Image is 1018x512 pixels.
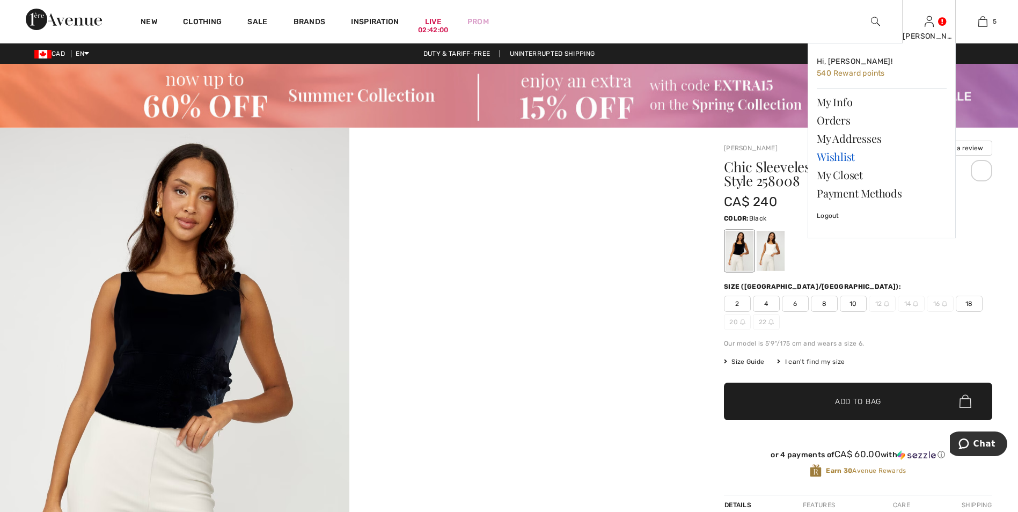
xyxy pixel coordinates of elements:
[884,301,889,306] img: ring-m.svg
[757,231,785,271] div: Vanilla
[956,15,1009,28] a: 5
[724,449,992,460] div: or 4 payments of with
[724,339,992,348] div: Our model is 5'9"/175 cm and wears a size 6.
[817,111,947,129] a: Orders
[978,15,987,28] img: My Bag
[817,57,892,66] span: Hi, [PERSON_NAME]!
[34,50,52,58] img: Canadian Dollar
[418,25,448,35] div: 02:42:00
[817,52,947,84] a: Hi, [PERSON_NAME]! 540 Reward points
[817,184,947,202] a: Payment Methods
[183,17,222,28] a: Clothing
[925,16,934,26] a: Sign In
[724,144,778,152] a: [PERSON_NAME]
[26,9,102,30] img: 1ère Avenue
[826,467,852,474] strong: Earn 30
[726,231,753,271] div: Black
[834,449,881,459] span: CA$ 60.00
[817,166,947,184] a: My Closet
[927,296,954,312] span: 16
[768,319,774,325] img: ring-m.svg
[817,148,947,166] a: Wishlist
[817,202,947,229] a: Logout
[950,431,1007,458] iframe: Opens a widget where you can chat to one of our agents
[810,464,822,478] img: Avenue Rewards
[724,282,903,291] div: Size ([GEOGRAPHIC_DATA]/[GEOGRAPHIC_DATA]):
[898,296,925,312] span: 14
[749,215,767,222] span: Black
[897,450,936,460] img: Sezzle
[753,296,780,312] span: 4
[871,15,880,28] img: search the website
[840,296,867,312] span: 10
[294,17,326,28] a: Brands
[467,16,489,27] a: Prom
[34,50,69,57] span: CAD
[724,314,751,330] span: 20
[960,394,971,408] img: Bag.svg
[817,93,947,111] a: My Info
[835,396,881,407] span: Add to Bag
[724,296,751,312] span: 2
[724,160,948,188] h1: Chic Sleeveless Boat Neck Pullover Style 258008
[724,215,749,222] span: Color:
[869,296,896,312] span: 12
[817,129,947,148] a: My Addresses
[782,296,809,312] span: 6
[425,16,442,27] a: Live02:42:00
[817,69,885,78] span: 540 Reward points
[753,314,780,330] span: 22
[724,194,777,209] span: CA$ 240
[925,15,934,28] img: My Info
[777,357,845,367] div: I can't find my size
[826,466,906,476] span: Avenue Rewards
[993,17,997,26] span: 5
[141,17,157,28] a: New
[740,319,745,325] img: ring-m.svg
[724,383,992,420] button: Add to Bag
[913,301,918,306] img: ring-m.svg
[903,31,955,42] div: [PERSON_NAME]
[724,357,764,367] span: Size Guide
[811,296,838,312] span: 8
[247,17,267,28] a: Sale
[942,301,947,306] img: ring-m.svg
[724,449,992,464] div: or 4 payments ofCA$ 60.00withSezzle Click to learn more about Sezzle
[351,17,399,28] span: Inspiration
[956,296,983,312] span: 18
[930,141,992,156] button: Write a review
[76,50,89,57] span: EN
